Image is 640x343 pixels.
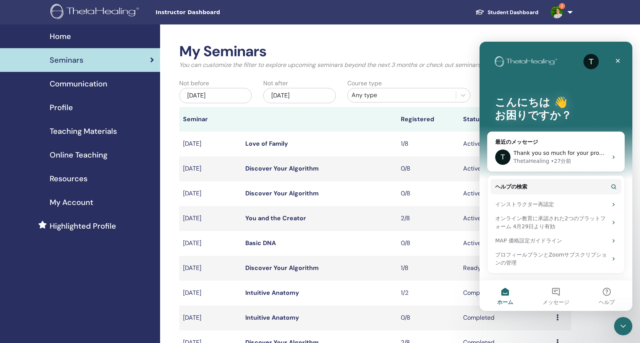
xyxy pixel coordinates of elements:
[16,209,128,225] div: プロフィールプランとZoomサブスクリプションの管理
[480,42,632,311] iframe: Intercom live chat
[16,159,128,167] div: インストラクター再認定
[16,195,128,203] div: MAP 価格設定ガイドライン
[397,132,459,156] td: 1/8
[179,60,571,70] p: You can customize the filter to explore upcoming seminars beyond the next 3 months or check out s...
[131,12,145,26] div: クローズ
[71,115,92,124] div: • 27分前
[459,281,553,306] td: Completed
[16,141,48,149] span: ヘルプの検索
[34,108,312,114] span: Thank you so much for your prompt reply and actions, she already contact you directly and solved ...
[156,8,270,16] span: Instructor Dashboard
[459,132,553,156] td: Active Published
[397,206,459,231] td: 2/8
[263,79,288,88] label: Not after
[11,156,142,170] div: インストラクター再認定
[50,173,87,184] span: Resources
[50,78,107,89] span: Communication
[245,164,319,172] a: Discover Your Algorithm
[50,31,71,42] span: Home
[11,137,142,153] button: ヘルプの検索
[50,125,117,137] span: Teaching Materials
[179,107,241,132] th: Seminar
[102,239,153,269] button: ヘルプ
[11,170,142,192] div: オンライン教育に承認された2つのプラットフォーム 4月29日より有効
[50,149,107,161] span: Online Teaching
[179,256,241,281] td: [DATE]
[245,264,319,272] a: Discover Your Algorithm
[51,239,102,269] button: メッセージ
[245,140,288,148] a: Love of Family
[245,214,306,222] a: You and the Creator
[179,79,209,88] label: Not before
[459,107,553,132] th: Status
[50,220,116,232] span: Highlighted Profile
[397,281,459,306] td: 1/2
[397,181,459,206] td: 0/8
[459,256,553,281] td: Ready to Certify
[245,189,319,197] a: Discover Your Algorithm
[11,206,142,228] div: プロフィールプランとZoomサブスクリプションの管理
[559,3,565,9] span: 2
[50,4,142,21] img: logo.png
[11,192,142,206] div: MAP 価格設定ガイドライン
[50,197,93,208] span: My Account
[459,181,553,206] td: Active Published
[397,306,459,330] td: 0/8
[263,88,336,103] div: [DATE]
[179,306,241,330] td: [DATE]
[179,132,241,156] td: [DATE]
[397,107,459,132] th: Registered
[18,258,34,263] span: ホーム
[459,156,553,181] td: Active Published
[347,79,382,88] label: Course type
[34,115,70,124] div: ThetaHealing
[469,5,544,20] a: Student Dashboard
[245,239,276,247] a: Basic DNA
[179,206,241,231] td: [DATE]
[16,173,128,189] div: オンライン教育に承認された2つのプラットフォーム 4月29日より有効
[63,258,90,263] span: メッセージ
[179,281,241,306] td: [DATE]
[459,206,553,231] td: Active Published
[179,88,252,103] div: [DATE]
[179,181,241,206] td: [DATE]
[352,91,452,100] div: Any type
[50,54,83,66] span: Seminars
[397,256,459,281] td: 1/8
[50,102,73,113] span: Profile
[179,231,241,256] td: [DATE]
[179,43,571,60] h2: My Seminars
[119,258,135,263] span: ヘルプ
[551,6,563,18] img: default.jpg
[245,314,299,322] a: Intuitive Anatomy
[459,231,553,256] td: Active Published
[475,9,484,15] img: graduation-cap-white.svg
[614,317,632,335] iframe: Intercom live chat
[245,289,299,297] a: Intuitive Anatomy
[397,231,459,256] td: 0/8
[179,156,241,181] td: [DATE]
[459,306,553,330] td: Completed
[397,156,459,181] td: 0/8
